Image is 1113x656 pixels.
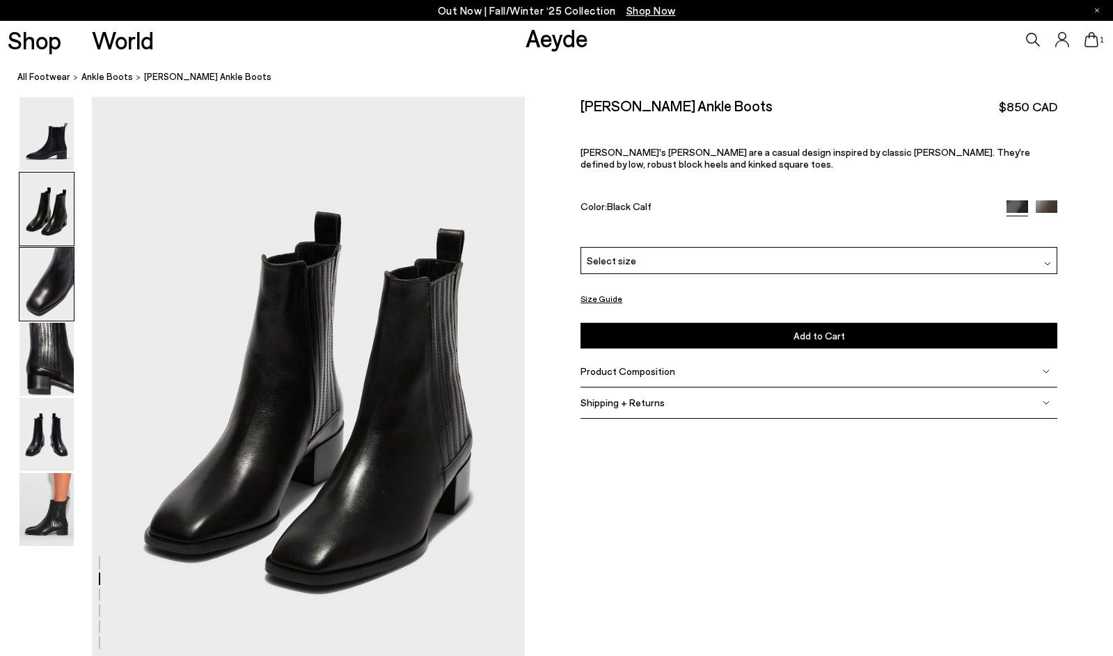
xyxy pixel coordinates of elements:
a: Shop [8,28,61,52]
span: Product Composition [581,365,675,377]
img: Neil Leather Ankle Boots - Image 3 [19,248,74,321]
button: Size Guide [581,289,622,307]
span: [PERSON_NAME]'s [PERSON_NAME] are a casual design inspired by classic [PERSON_NAME]. They're defi... [581,146,1030,170]
span: Shipping + Returns [581,397,665,408]
img: Neil Leather Ankle Boots - Image 2 [19,173,74,246]
a: All Footwear [17,70,70,84]
img: Neil Leather Ankle Boots - Image 6 [19,473,74,546]
span: [PERSON_NAME] Ankle Boots [144,70,271,84]
span: ankle boots [81,71,133,82]
img: Neil Leather Ankle Boots - Image 5 [19,398,74,471]
img: svg%3E [1044,260,1051,267]
span: 1 [1098,36,1105,44]
div: Color: [581,200,991,216]
button: Add to Cart [581,323,1057,349]
img: Neil Leather Ankle Boots - Image 1 [19,97,74,170]
a: 1 [1084,32,1098,47]
span: Add to Cart [794,330,845,342]
img: svg%3E [1043,368,1050,375]
img: svg%3E [1043,399,1050,406]
a: World [92,28,154,52]
span: Navigate to /collections/new-in [626,4,676,17]
img: Neil Leather Ankle Boots - Image 4 [19,323,74,396]
span: $850 CAD [999,98,1057,115]
p: Out Now | Fall/Winter ‘25 Collection [438,2,676,19]
nav: breadcrumb [17,58,1113,97]
span: Select size [587,253,636,268]
a: ankle boots [81,70,133,84]
a: Aeyde [526,23,588,52]
span: Black Calf [607,200,652,212]
h2: [PERSON_NAME] Ankle Boots [581,97,773,114]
